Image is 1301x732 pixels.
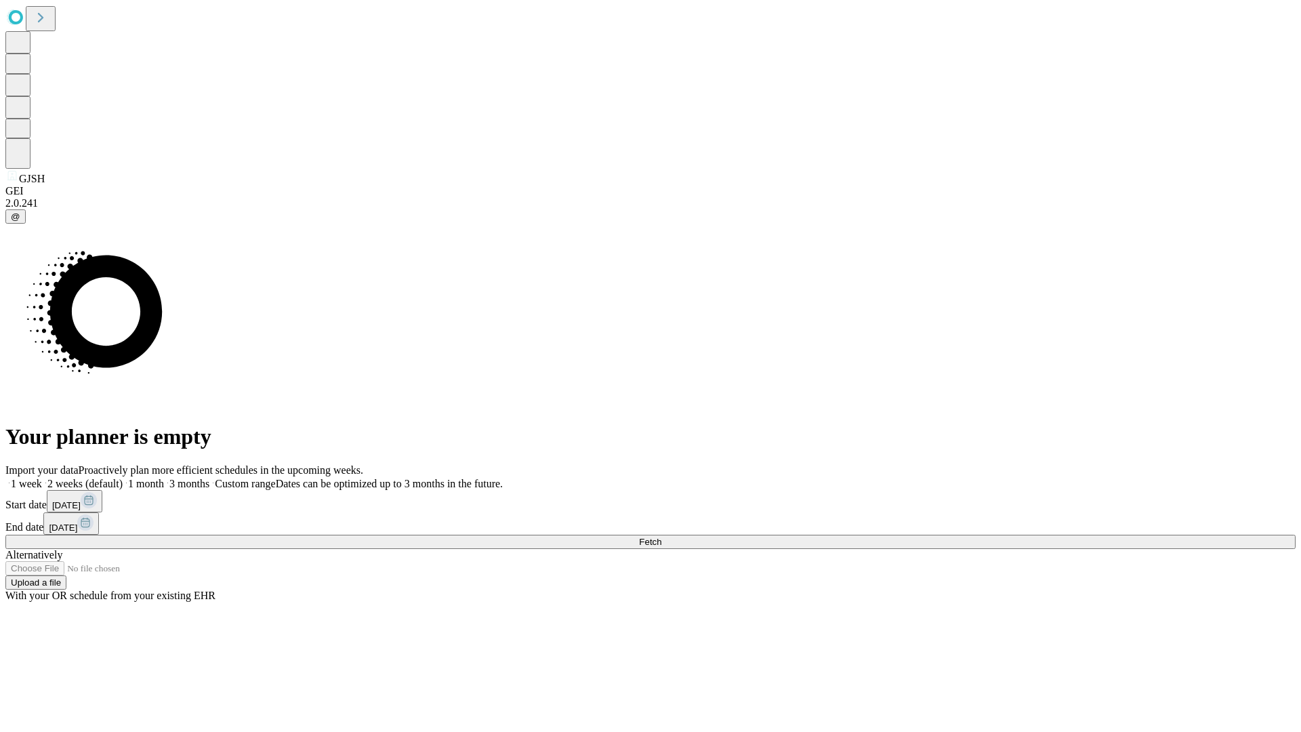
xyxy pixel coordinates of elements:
span: 2 weeks (default) [47,478,123,489]
span: [DATE] [52,500,81,510]
button: [DATE] [43,512,99,535]
button: Upload a file [5,575,66,590]
span: @ [11,211,20,222]
button: [DATE] [47,490,102,512]
div: GEI [5,185,1296,197]
span: 1 month [128,478,164,489]
span: Import your data [5,464,79,476]
div: Start date [5,490,1296,512]
span: 1 week [11,478,42,489]
span: With your OR schedule from your existing EHR [5,590,215,601]
span: Fetch [639,537,661,547]
span: Proactively plan more efficient schedules in the upcoming weeks. [79,464,363,476]
span: 3 months [169,478,209,489]
button: Fetch [5,535,1296,549]
button: @ [5,209,26,224]
span: Dates can be optimized up to 3 months in the future. [276,478,503,489]
h1: Your planner is empty [5,424,1296,449]
span: [DATE] [49,523,77,533]
span: Alternatively [5,549,62,561]
span: Custom range [215,478,275,489]
div: 2.0.241 [5,197,1296,209]
div: End date [5,512,1296,535]
span: GJSH [19,173,45,184]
